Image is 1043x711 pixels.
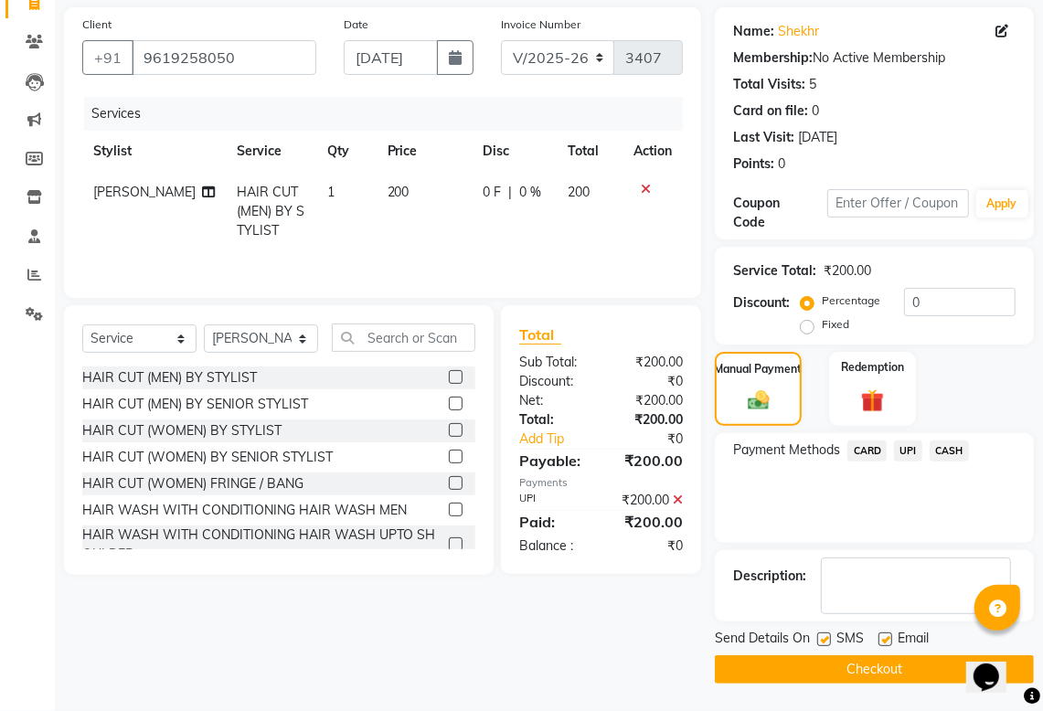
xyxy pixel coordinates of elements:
[809,75,816,94] div: 5
[506,430,617,449] a: Add Tip
[82,448,333,467] div: HAIR CUT (WOMEN) BY SENIOR STYLIST
[82,40,133,75] button: +91
[898,629,929,652] span: Email
[601,353,697,372] div: ₹200.00
[82,395,308,414] div: HAIR CUT (MEN) BY SENIOR STYLIST
[506,410,601,430] div: Total:
[472,131,557,172] th: Disc
[519,475,683,491] div: Payments
[82,368,257,387] div: HAIR CUT (MEN) BY STYLIST
[847,440,887,462] span: CARD
[327,184,335,200] span: 1
[733,48,1016,68] div: No Active Membership
[715,655,1034,684] button: Checkout
[623,131,683,172] th: Action
[93,184,196,200] span: [PERSON_NAME]
[483,183,501,202] span: 0 F
[82,501,407,520] div: HAIR WASH WITH CONDITIONING HAIR WASH MEN
[733,293,790,313] div: Discount:
[741,388,776,413] img: _cash.svg
[601,491,697,510] div: ₹200.00
[82,525,442,564] div: HAIR WASH WITH CONDITIONING HAIR WASH UPTO SHOULDER
[733,261,816,281] div: Service Total:
[82,474,303,493] div: HAIR CUT (WOMEN) FRINGE / BANG
[715,361,803,377] label: Manual Payment
[733,48,813,68] div: Membership:
[84,97,697,131] div: Services
[733,440,840,460] span: Payment Methods
[827,189,968,218] input: Enter Offer / Coupon Code
[377,131,473,172] th: Price
[778,154,785,174] div: 0
[332,324,475,352] input: Search or Scan
[506,536,601,556] div: Balance :
[568,184,590,200] span: 200
[237,184,304,239] span: HAIR CUT (MEN) BY STYLIST
[778,22,819,41] a: Shekhr
[733,22,774,41] div: Name:
[822,292,880,309] label: Percentage
[132,40,316,75] input: Search by Name/Mobile/Email/Code
[798,128,837,147] div: [DATE]
[519,183,541,202] span: 0 %
[930,440,969,462] span: CASH
[508,183,512,202] span: |
[388,184,410,200] span: 200
[519,325,561,345] span: Total
[344,16,368,33] label: Date
[601,511,697,533] div: ₹200.00
[82,16,112,33] label: Client
[506,372,601,391] div: Discount:
[836,629,864,652] span: SMS
[733,567,806,586] div: Description:
[976,190,1028,218] button: Apply
[226,131,316,172] th: Service
[506,511,601,533] div: Paid:
[506,391,601,410] div: Net:
[601,450,697,472] div: ₹200.00
[506,353,601,372] div: Sub Total:
[715,629,810,652] span: Send Details On
[733,194,827,232] div: Coupon Code
[824,261,871,281] div: ₹200.00
[733,75,805,94] div: Total Visits:
[894,440,922,462] span: UPI
[617,430,697,449] div: ₹0
[82,131,226,172] th: Stylist
[506,491,601,510] div: UPI
[601,372,697,391] div: ₹0
[601,410,697,430] div: ₹200.00
[601,391,697,410] div: ₹200.00
[841,359,904,376] label: Redemption
[966,638,1025,693] iframe: chat widget
[733,128,794,147] div: Last Visit:
[733,101,808,121] div: Card on file:
[812,101,819,121] div: 0
[82,421,282,440] div: HAIR CUT (WOMEN) BY STYLIST
[601,536,697,556] div: ₹0
[316,131,376,172] th: Qty
[822,316,849,333] label: Fixed
[854,387,891,415] img: _gift.svg
[501,16,580,33] label: Invoice Number
[557,131,623,172] th: Total
[506,450,601,472] div: Payable:
[733,154,774,174] div: Points:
